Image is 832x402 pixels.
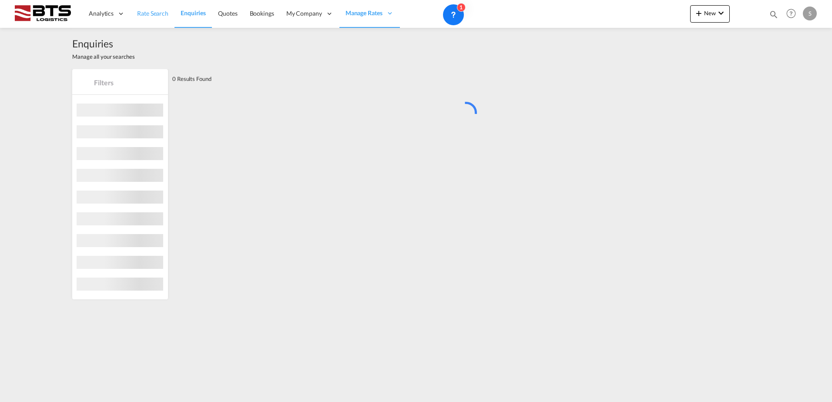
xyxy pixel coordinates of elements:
span: Enquiries [181,9,206,17]
md-icon: icon-plus 400-fg [694,8,704,18]
span: Enquiries [72,37,135,50]
img: cdcc71d0be7811ed9adfbf939d2aa0e8.png [13,4,72,23]
div: 0 Results Found [172,69,211,88]
div: Help [784,6,803,22]
div: S [803,7,817,20]
span: Rate Search [137,10,168,17]
span: Manage Rates [346,9,382,17]
md-icon: icon-chevron-down [716,8,726,18]
md-icon: icon-magnify [769,10,778,19]
span: Bookings [250,10,274,17]
button: icon-plus 400-fgNewicon-chevron-down [690,5,730,23]
span: Help [784,6,798,21]
span: Filters [94,78,159,87]
span: Quotes [218,10,237,17]
div: icon-magnify [769,10,778,23]
span: My Company [286,9,322,18]
span: New [694,10,726,17]
span: Manage all your searches [72,53,135,60]
span: Analytics [89,9,114,18]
